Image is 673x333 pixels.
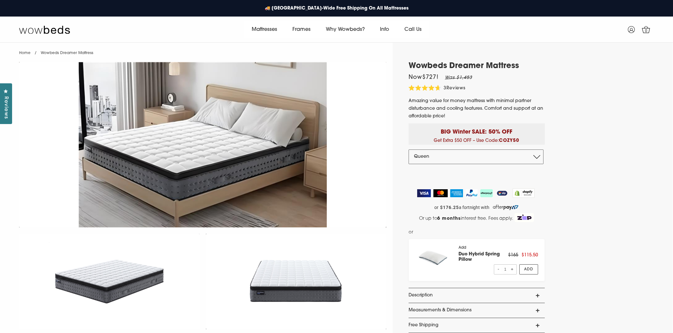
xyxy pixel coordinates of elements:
[444,86,446,91] span: 3
[459,205,489,210] span: a fortnight with
[466,189,478,197] img: PayPal Logo
[35,51,37,55] span: /
[522,253,538,258] span: $115.50
[409,75,438,80] span: Now $727 !
[409,288,545,303] a: Description
[519,264,538,274] a: Add
[446,86,466,91] span: Reviews
[497,265,501,274] span: -
[643,28,649,34] span: 0
[480,189,493,197] img: AfterPay Logo
[450,189,463,197] img: American Express Logo
[499,138,519,143] b: COZY50
[459,252,500,262] a: Duo Hybrid Spring Pillow
[19,25,70,34] img: Wow Beds Logo
[434,138,519,143] span: Get Extra $50 OFF – Use Code:
[515,213,534,222] img: Zip Logo
[433,189,448,197] img: MasterCard Logo
[262,2,412,15] a: 🚚 [GEOGRAPHIC_DATA]-Wide Free Shipping On All Mattresses
[19,43,93,59] nav: breadcrumbs
[409,228,413,236] span: or
[318,21,372,38] a: Why Wowbeds?
[440,205,459,210] strong: $176.25
[437,216,461,221] strong: 6 months
[510,265,514,274] span: +
[372,21,397,38] a: Info
[244,21,285,38] a: Mattresses
[415,246,452,270] img: pillow_140x.png
[409,318,545,333] a: Free Shipping
[409,203,545,212] a: or $176.25 a fortnight with
[419,216,513,221] span: Or up to interest free. Fees apply.
[513,188,535,198] img: Shopify secure badge
[2,96,10,119] span: Reviews
[638,22,654,38] a: 0
[413,123,540,136] p: BIG Winter SALE: 50% OFF
[285,21,318,38] a: Frames
[417,189,431,197] img: Visa Logo
[445,75,472,80] em: Was $1,453
[409,99,543,119] span: Amazing value for money mattress with minimal partner disturbance and cooling features. Comfort a...
[459,246,508,274] div: Add
[397,21,429,38] a: Call Us
[434,205,438,210] span: or
[508,253,518,258] span: $165
[409,62,545,71] h1: Wowbeds Dreamer Mattress
[495,189,509,197] img: ZipPay Logo
[409,303,545,318] a: Measurements & Dimensions
[19,51,31,55] a: Home
[409,85,466,92] div: 3Reviews
[41,51,93,55] span: Wowbeds Dreamer Mattress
